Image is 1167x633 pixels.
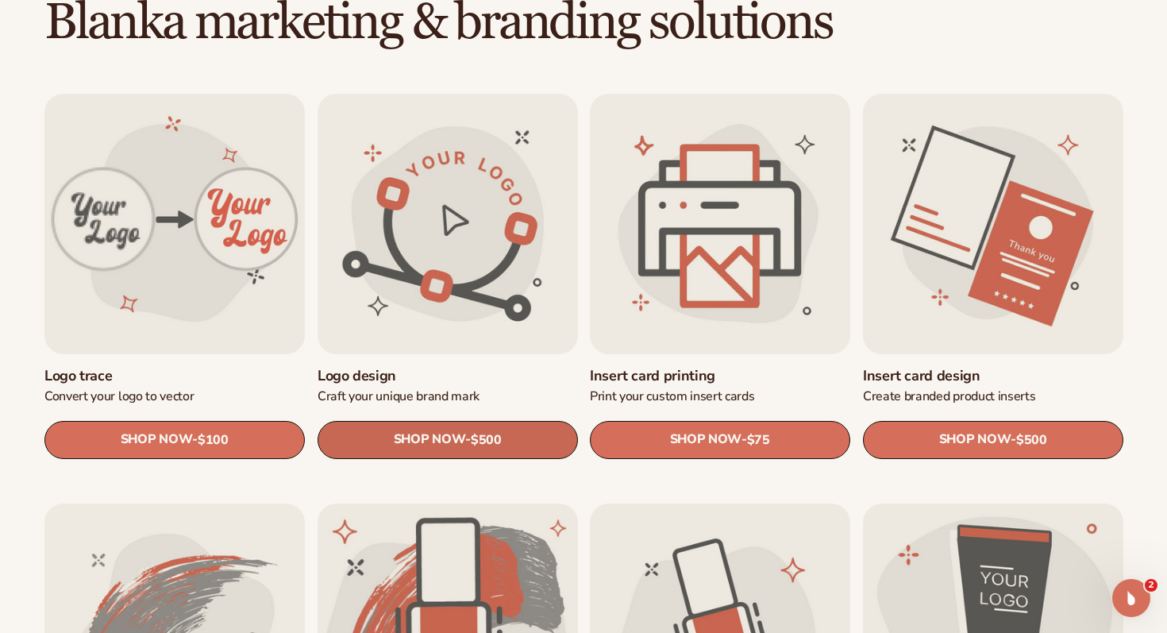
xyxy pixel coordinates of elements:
[318,367,578,385] a: Logo design
[318,421,578,459] a: SHOP NOW- $500
[590,367,850,385] a: Insert card printing
[938,432,1010,447] span: SHOP NOW
[1015,433,1046,448] span: $500
[44,367,305,385] a: Logo trace
[863,367,1123,385] a: Insert card design
[470,433,501,448] span: $500
[198,433,229,448] span: $100
[121,432,192,447] span: SHOP NOW
[590,421,850,459] a: SHOP NOW- $75
[1112,579,1150,617] iframe: Intercom live chat
[44,421,305,459] a: SHOP NOW- $100
[670,432,741,447] span: SHOP NOW
[747,433,770,448] span: $75
[393,432,464,447] span: SHOP NOW
[1145,579,1157,592] span: 2
[863,421,1123,459] a: SHOP NOW- $500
